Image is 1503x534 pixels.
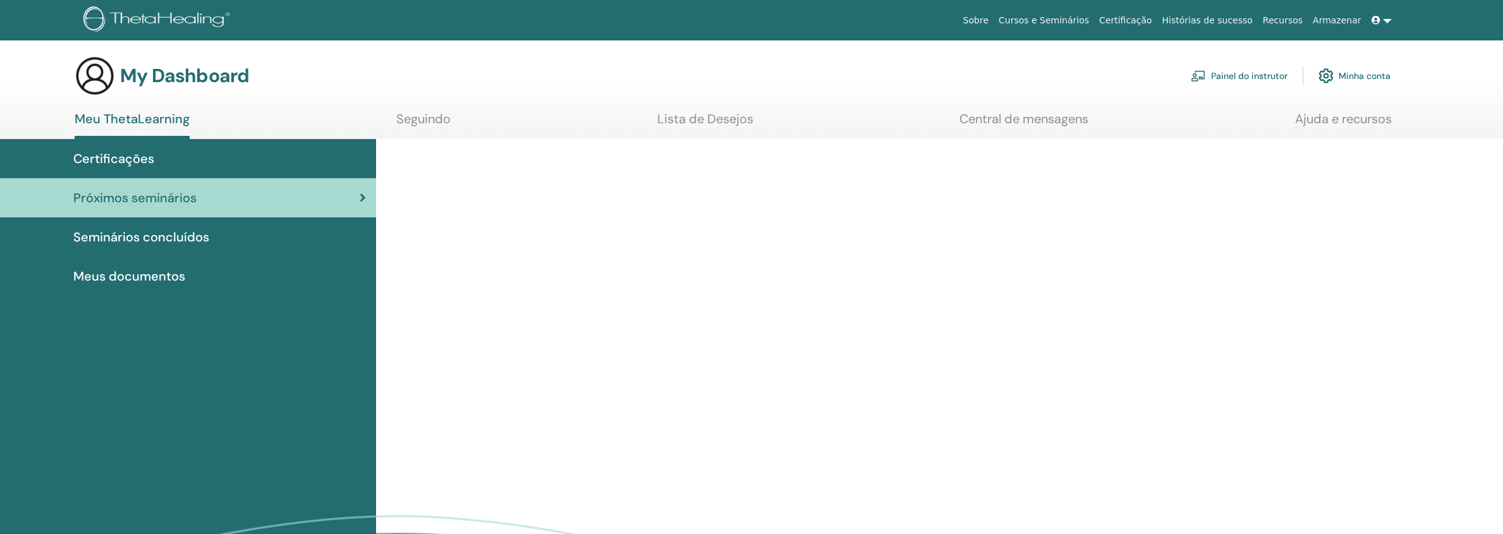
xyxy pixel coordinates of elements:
img: generic-user-icon.jpg [75,56,115,96]
a: Certificação [1094,9,1157,32]
a: Ajuda e recursos [1295,111,1392,136]
a: Histórias de sucesso [1157,9,1258,32]
img: logo.png [83,6,234,35]
img: chalkboard-teacher.svg [1191,70,1206,82]
span: Meus documentos [73,267,185,286]
a: Armazenar [1308,9,1366,32]
span: Seminários concluídos [73,228,209,246]
a: Central de mensagens [959,111,1088,136]
span: Certificações [73,149,154,168]
a: Painel do instrutor [1191,62,1287,90]
h3: My Dashboard [120,64,249,87]
a: Recursos [1258,9,1308,32]
span: Próximos seminários [73,188,197,207]
img: cog.svg [1318,65,1334,87]
a: Minha conta [1318,62,1390,90]
a: Sobre [958,9,994,32]
a: Seguindo [396,111,451,136]
a: Meu ThetaLearning [75,111,190,139]
a: Cursos e Seminários [994,9,1094,32]
a: Lista de Desejos [657,111,753,136]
